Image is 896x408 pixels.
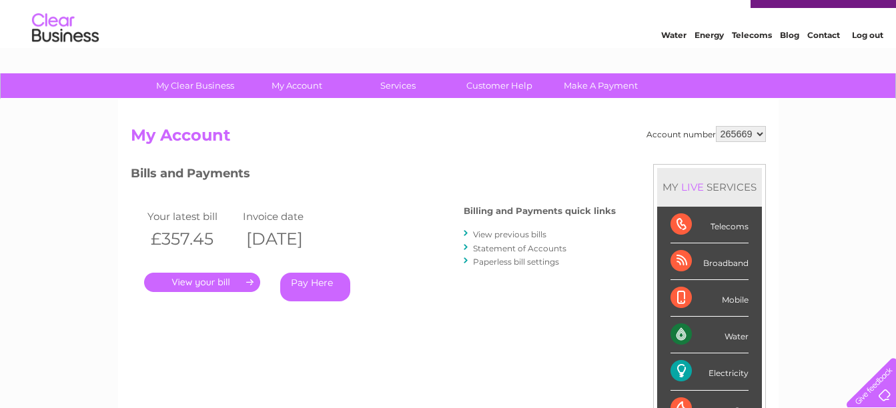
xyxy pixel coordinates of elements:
a: Contact [807,57,840,67]
div: Water [670,317,749,353]
div: LIVE [679,181,707,193]
div: Telecoms [670,207,749,243]
a: Paperless bill settings [473,257,559,267]
a: View previous bills [473,229,546,239]
h4: Billing and Payments quick links [464,206,616,216]
a: Telecoms [732,57,772,67]
a: Services [343,73,453,98]
td: Invoice date [240,207,336,225]
a: Statement of Accounts [473,243,566,253]
div: Electricity [670,353,749,390]
a: 0333 014 3131 [644,7,737,23]
a: Water [661,57,687,67]
th: [DATE] [240,225,336,253]
a: Log out [852,57,883,67]
a: Pay Here [280,273,350,301]
a: My Account [242,73,352,98]
th: £357.45 [144,225,240,253]
a: My Clear Business [140,73,250,98]
h2: My Account [131,126,766,151]
div: Clear Business is a trading name of Verastar Limited (registered in [GEOGRAPHIC_DATA] No. 3667643... [133,7,764,65]
div: Account number [646,126,766,142]
a: Energy [695,57,724,67]
img: logo.png [31,35,99,75]
td: Your latest bill [144,207,240,225]
h3: Bills and Payments [131,164,616,187]
a: Customer Help [444,73,554,98]
a: Make A Payment [546,73,656,98]
a: . [144,273,260,292]
div: Mobile [670,280,749,317]
a: Blog [780,57,799,67]
div: Broadband [670,243,749,280]
div: MY SERVICES [657,168,762,206]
